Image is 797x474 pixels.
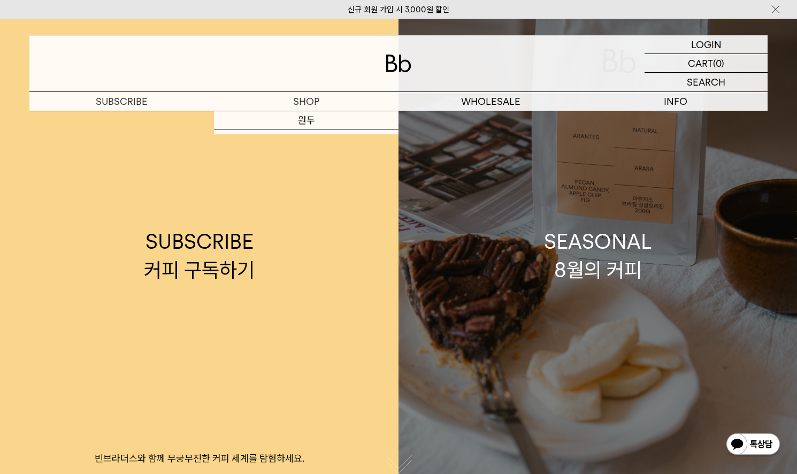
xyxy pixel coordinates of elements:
p: LOGIN [691,35,722,53]
a: CART (0) [645,54,768,73]
a: 드립백/콜드브루/캡슐 [214,129,399,148]
a: LOGIN [645,35,768,54]
p: INFO [583,92,768,111]
a: SHOP [214,92,399,111]
p: WHOLESALE [399,92,583,111]
p: (0) [713,54,724,72]
div: SUBSCRIBE 커피 구독하기 [144,227,255,284]
img: 카카오톡 채널 1:1 채팅 버튼 [725,432,781,458]
div: SEASONAL 8월의 커피 [544,227,652,284]
img: 로고 [386,55,411,72]
a: 원두 [214,111,399,129]
p: SEARCH [687,73,725,91]
a: SUBSCRIBE [29,92,214,111]
a: 신규 회원 가입 시 3,000원 할인 [348,5,449,14]
p: CART [688,54,713,72]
